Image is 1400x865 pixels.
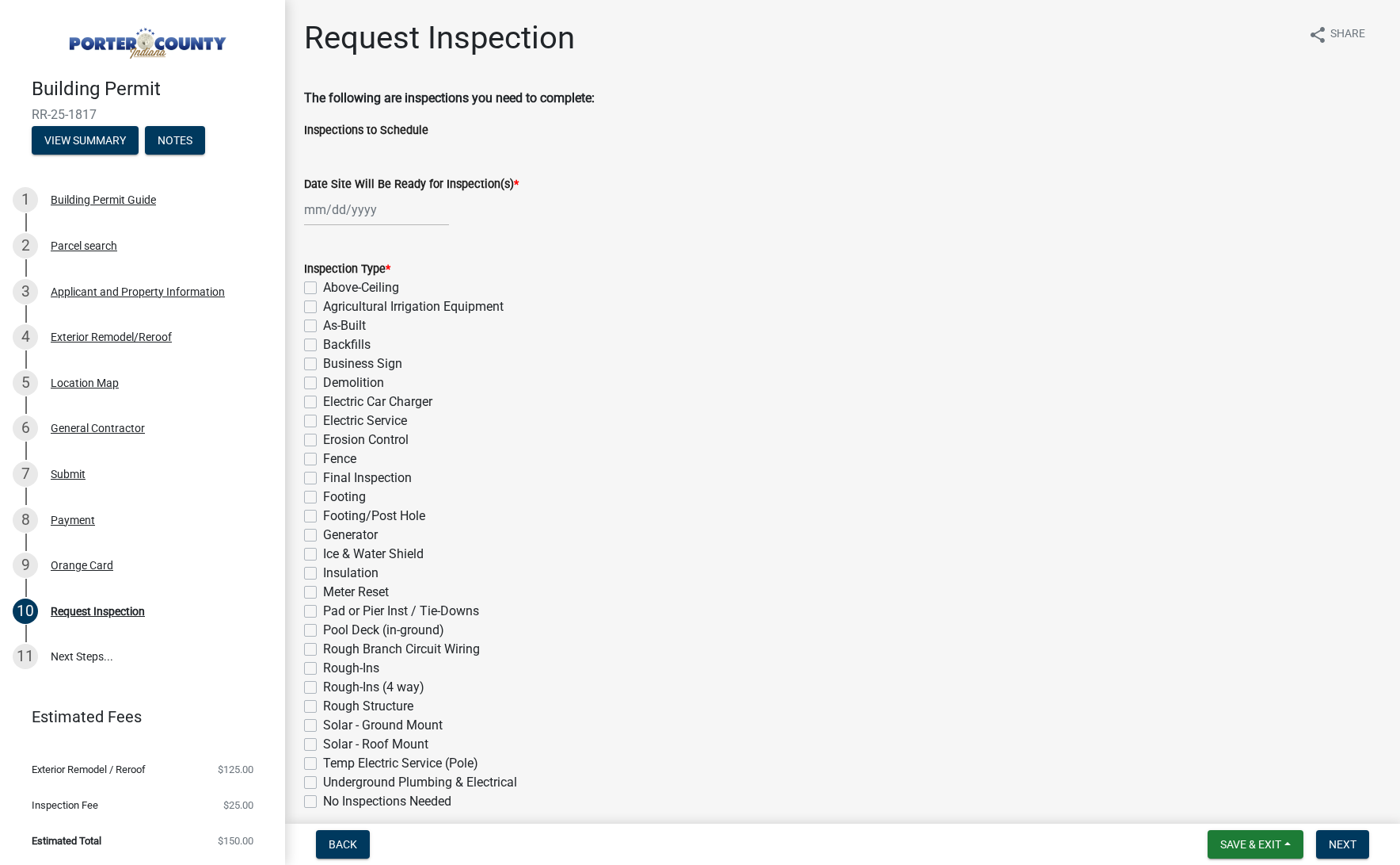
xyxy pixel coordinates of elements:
[51,331,172,343] div: Exterior Remodel/Reroof
[1308,25,1327,44] i: share
[13,507,38,533] div: 8
[51,377,119,388] div: Location Map
[323,792,451,811] label: No Inspections Needed
[13,461,38,487] div: 7
[304,179,519,190] label: Date Site Will Be Ready for Inspection(s)
[323,735,428,754] label: Solar - Roof Mount
[323,583,389,602] label: Meter Reset
[51,469,86,480] div: Submit
[323,297,504,316] label: Agricultural Irrigation Equipment
[13,370,38,396] div: 5
[13,279,38,304] div: 3
[13,701,260,733] a: Estimated Fees
[145,135,205,147] wm-modal-confirm: Notes
[329,838,357,851] span: Back
[1316,830,1369,859] button: Next
[51,286,225,297] div: Applicant and Property Information
[1329,838,1356,851] span: Next
[323,621,444,640] label: Pool Deck (in-ground)
[323,697,413,716] label: Rough Structure
[51,606,145,617] div: Request Inspection
[323,659,379,678] label: Rough-Ins
[32,17,260,61] img: Porter County, Indiana
[32,135,139,147] wm-modal-confirm: Summary
[32,107,253,122] span: RR-25-1817
[13,187,38,212] div: 1
[145,126,205,155] button: Notes
[323,392,432,411] label: Electric Car Charger
[32,78,272,101] h4: Building Permit
[323,373,384,392] label: Demolition
[13,415,38,441] div: 6
[13,599,38,624] div: 10
[323,678,424,697] label: Rough-Ins (4 way)
[13,644,38,669] div: 11
[323,469,412,488] label: Final Inspection
[32,764,146,775] span: Exterior Remodel / Reroof
[1295,19,1378,50] button: shareShare
[1220,838,1281,851] span: Save & Exit
[323,526,378,545] label: Generator
[323,488,366,507] label: Footing
[304,90,595,105] strong: The following are inspections you need to complete:
[323,335,371,354] label: Backfills
[1208,830,1303,859] button: Save & Exit
[323,431,409,450] label: Erosion Control
[323,354,402,373] label: Business Sign
[304,193,449,226] input: mm/dd/yyyy
[1330,25,1365,44] span: Share
[304,264,390,275] label: Inspection Type
[323,716,443,735] label: Solar - Ground Mount
[323,640,480,659] label: Rough Branch Circuit Wiring
[323,411,407,431] label: Electric Service
[51,194,156,205] div: Building Permit Guide
[51,423,145,434] div: General Contractor
[323,545,424,564] label: Ice & Water Shield
[218,764,253,775] span: $125.00
[223,800,253,810] span: $25.00
[323,278,399,297] label: Above-Ceiling
[323,564,379,583] label: Insulation
[32,126,139,155] button: View Summary
[51,515,95,526] div: Payment
[51,240,117,251] div: Parcel search
[13,553,38,578] div: 9
[13,233,38,258] div: 2
[323,754,478,773] label: Temp Electric Service (Pole)
[323,507,425,526] label: Footing/Post Hole
[32,800,98,810] span: Inspection Fee
[218,836,253,846] span: $150.00
[316,830,370,859] button: Back
[32,836,101,846] span: Estimated Total
[51,560,113,571] div: Orange Card
[304,19,575,57] h1: Request Inspection
[323,773,517,792] label: Underground Plumbing & Electrical
[323,602,479,621] label: Pad or Pier Inst / Tie-Downs
[323,316,366,335] label: As-Built
[323,450,356,469] label: Fence
[13,324,38,350] div: 4
[304,125,428,136] label: Inspections to Schedule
